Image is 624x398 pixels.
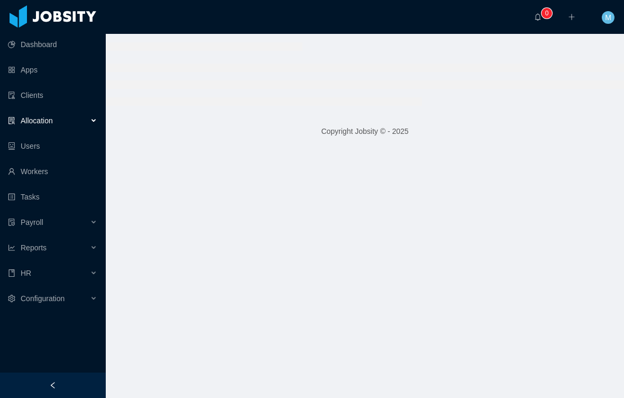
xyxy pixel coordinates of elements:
footer: Copyright Jobsity © - 2025 [106,113,624,150]
i: icon: file-protect [8,219,15,226]
a: icon: profileTasks [8,186,97,207]
sup: 0 [542,8,552,19]
span: Reports [21,243,47,252]
a: icon: auditClients [8,85,97,106]
span: Payroll [21,218,43,227]
i: icon: plus [568,13,575,21]
a: icon: appstoreApps [8,59,97,80]
span: M [605,11,611,24]
i: icon: book [8,269,15,277]
a: icon: userWorkers [8,161,97,182]
span: Configuration [21,294,65,303]
a: icon: robotUsers [8,135,97,157]
span: Allocation [21,116,53,125]
i: icon: setting [8,295,15,302]
a: icon: pie-chartDashboard [8,34,97,55]
i: icon: solution [8,117,15,124]
span: HR [21,269,31,277]
i: icon: line-chart [8,244,15,251]
i: icon: bell [534,13,542,21]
